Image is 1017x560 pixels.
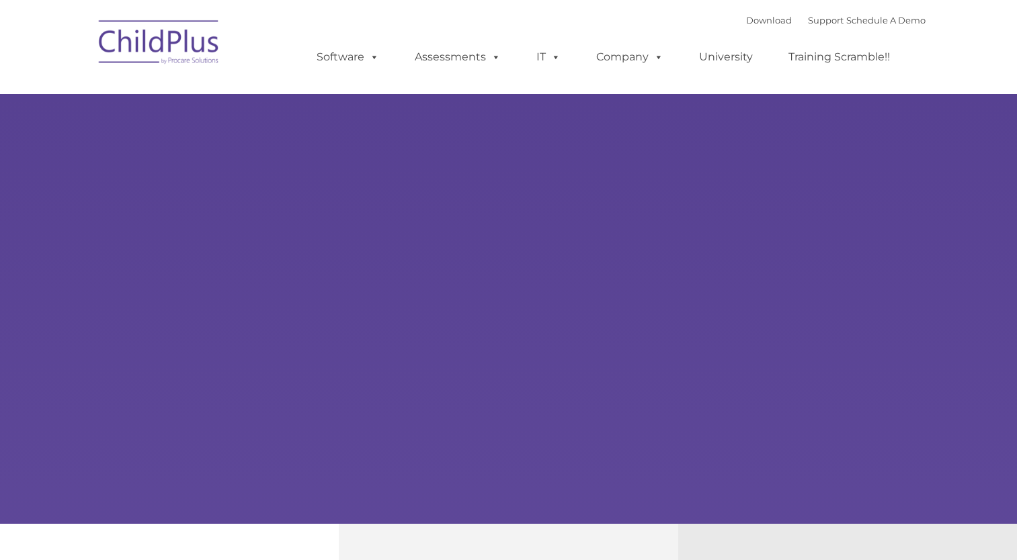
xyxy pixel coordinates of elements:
img: ChildPlus by Procare Solutions [92,11,227,78]
a: IT [523,44,574,71]
a: Company [583,44,677,71]
a: Download [746,15,792,26]
a: Software [303,44,393,71]
a: Training Scramble!! [775,44,903,71]
a: Schedule A Demo [846,15,926,26]
a: Assessments [401,44,514,71]
font: | [746,15,926,26]
a: Support [808,15,844,26]
a: University [686,44,766,71]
